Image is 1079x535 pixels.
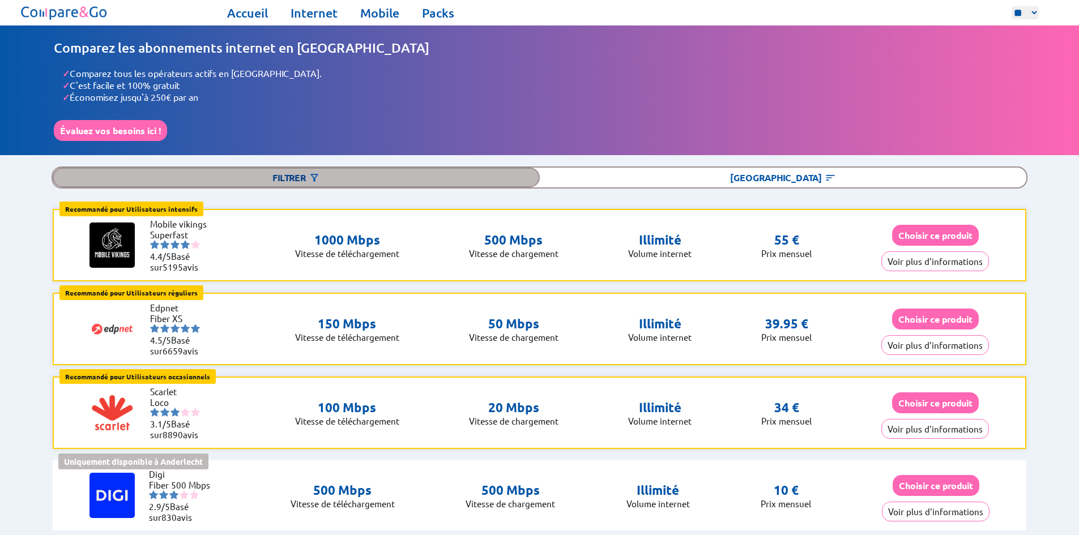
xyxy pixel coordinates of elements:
img: starnr3 [169,490,178,499]
a: Choisir ce produit [893,480,979,491]
a: Internet [291,5,338,21]
img: Bouton pour ouvrir la section de tri [825,172,836,183]
a: Voir plus d'informations [882,506,990,517]
button: Voir plus d'informations [881,251,989,271]
li: Fiber XS [150,313,218,324]
p: 500 Mbps [291,482,395,498]
p: Vitesse de télé­chargement [291,498,395,509]
span: ✓ [62,67,70,79]
span: 5195 [163,262,183,272]
li: Basé sur avis [149,501,214,523]
p: Prix mensuel [761,332,812,343]
p: Vitesse de chargement [466,498,555,509]
li: Basé sur avis [150,418,218,440]
a: Voir plus d'informations [881,340,989,350]
p: Vitesse de télé­chargement [295,248,399,259]
li: Superfast [150,229,218,240]
b: Recommandé pour Utilisateurs intensifs [65,204,198,213]
img: starnr1 [149,490,158,499]
li: Basé sur avis [150,335,218,356]
span: 3.1/5 [150,418,171,429]
img: starnr3 [170,324,180,333]
p: Volume internet [628,416,692,426]
p: Vitesse de télé­chargement [295,416,399,426]
p: 55 € [774,232,799,248]
li: Scarlet [150,386,218,397]
p: Vitesse de chargement [469,332,558,343]
img: starnr2 [160,324,169,333]
p: 39.95 € [765,316,808,332]
img: starnr3 [170,408,180,417]
a: Voir plus d'informations [881,423,989,434]
img: starnr4 [181,324,190,333]
img: starnr5 [191,408,200,417]
li: Mobile vikings [150,219,218,229]
a: Voir plus d'informations [881,256,989,267]
img: starnr5 [190,490,199,499]
p: Volume internet [626,498,690,509]
span: 4.5/5 [150,335,171,345]
img: starnr1 [150,408,159,417]
p: 34 € [774,400,799,416]
span: 2.9/5 [149,501,170,512]
button: Voir plus d'informations [881,335,989,355]
img: Logo of Compare&Go [19,3,110,23]
p: 10 € [774,482,799,498]
a: Choisir ce produit [892,314,979,324]
img: starnr2 [159,490,168,499]
p: Volume internet [628,332,692,343]
span: 4.4/5 [150,251,171,262]
p: Illimité [626,482,690,498]
img: Logo of Scarlet [89,390,135,435]
img: starnr4 [181,240,190,249]
a: Mobile [360,5,399,21]
li: Edpnet [150,302,218,313]
li: Digi [149,469,214,480]
img: starnr2 [160,240,169,249]
span: 6659 [163,345,183,356]
p: Illimité [628,400,692,416]
p: Volume internet [628,248,692,259]
button: Choisir ce produit [892,225,979,246]
img: starnr3 [170,240,180,249]
a: Packs [422,5,454,21]
button: Choisir ce produit [892,309,979,329]
a: Choisir ce produit [892,397,979,408]
b: Recommandé pour Utilisateurs réguliers [65,288,198,297]
p: Illimité [628,316,692,332]
span: 830 [161,512,177,523]
span: ✓ [62,79,70,91]
p: Illimité [628,232,692,248]
img: Bouton pour ouvrir la section des filtres [309,172,320,183]
button: Évaluez vos besoins ici ! [54,120,167,141]
li: C'est facile et 100% gratuit [62,79,1025,91]
img: Logo of Mobile vikings [89,222,135,268]
button: Choisir ce produit [893,475,979,496]
button: Choisir ce produit [892,392,979,413]
a: Choisir ce produit [892,230,979,241]
b: Recommandé pour Utilisateurs occasionnels [65,372,210,381]
b: Uniquement disponible à Anderlecht [64,456,203,466]
a: Accueil [227,5,268,21]
p: 20 Mbps [469,400,558,416]
img: starnr1 [150,240,159,249]
p: 1000 Mbps [295,232,399,248]
p: 500 Mbps [469,232,558,248]
h1: Comparez les abonnements internet en [GEOGRAPHIC_DATA] [54,40,1025,56]
img: starnr5 [191,240,200,249]
p: Vitesse de chargement [469,416,558,426]
li: Basé sur avis [150,251,218,272]
p: 150 Mbps [295,316,399,332]
p: Prix mensuel [761,248,812,259]
p: 500 Mbps [466,482,555,498]
span: 8890 [163,429,183,440]
li: Économisez jusqu'à 250€ par an [62,91,1025,103]
img: starnr4 [180,490,189,499]
img: starnr5 [191,324,200,333]
img: Logo of Edpnet [89,306,135,352]
li: Loco [150,397,218,408]
p: 100 Mbps [295,400,399,416]
li: Comparez tous les opérateurs actifs en [GEOGRAPHIC_DATA]. [62,67,1025,79]
div: Filtrer [53,168,540,187]
img: Logo of Digi [89,473,135,518]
